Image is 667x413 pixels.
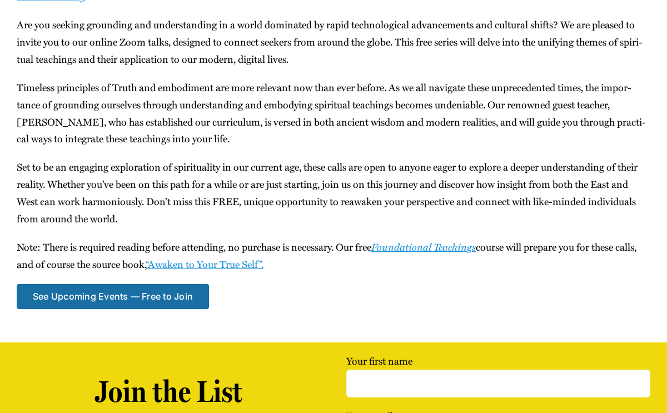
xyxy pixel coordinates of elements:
[33,291,193,302] span: See Upcom­ing Events — Free to Join
[371,239,476,254] a: Foun­da­tion­al Teach­ings
[17,284,209,309] a: See Upcom­ing Events — Free to Join
[346,370,650,397] input: Your first name
[17,158,650,227] p: Set to be an engag­ing explo­ration of spir­i­tu­al­i­ty in our cur­rent age, these calls are ope...
[17,238,650,273] p: Note: There is required read­ing before attend­ing, no pur­chase is nec­es­sary. Our free course ...
[346,354,650,389] label: Your first name
[17,79,650,148] p: Time­less prin­ci­ples of Truth and embod­i­ment are more rel­e­vant now than ever before. As we ...
[17,374,321,410] h2: Join the List
[146,257,263,271] a: “Awak­en to Your True Self”.
[17,16,650,68] p: Are you seek­ing ground­ing and under­stand­ing in a world dom­i­nat­ed by rapid tech­no­log­i­ca...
